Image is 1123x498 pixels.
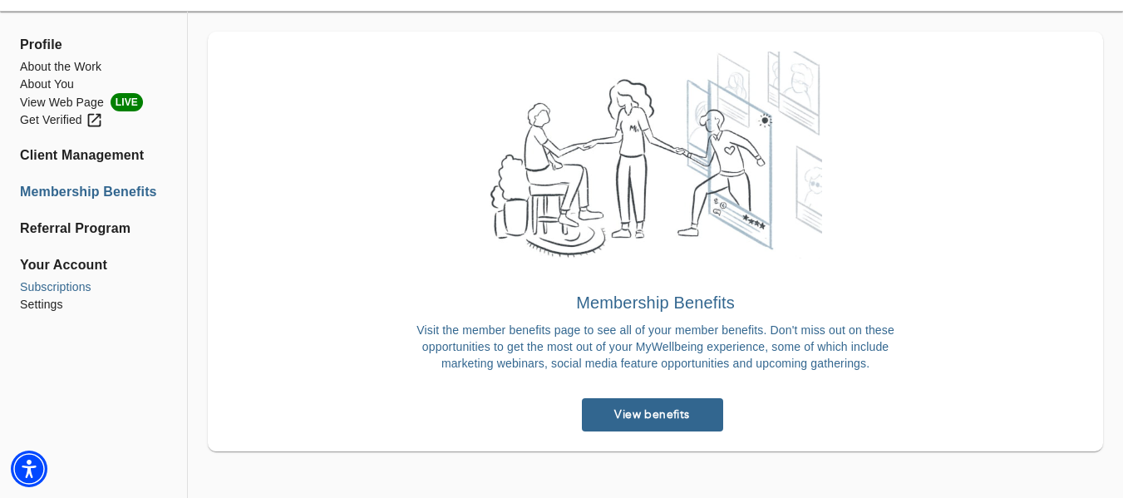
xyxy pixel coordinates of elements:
img: Welcome [490,52,822,259]
a: About You [20,76,167,93]
div: Get Verified [20,111,103,129]
a: View Web PageLIVE [20,93,167,111]
li: View Web Page [20,93,167,111]
h6: Membership Benefits [411,289,899,316]
a: About the Work [20,58,167,76]
div: Accessibility Menu [11,451,47,487]
a: Membership Benefits [20,182,167,202]
p: Visit the member benefits page to see all of your member benefits. Don't miss out on these opport... [411,322,899,372]
a: Settings [20,296,167,313]
span: LIVE [111,93,143,111]
a: View benefits [582,398,723,431]
span: Your Account [20,255,167,275]
a: Get Verified [20,111,167,129]
a: Client Management [20,145,167,165]
a: Subscriptions [20,279,167,296]
span: Profile [20,35,167,55]
span: View benefits [589,407,717,422]
a: Referral Program [20,219,167,239]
